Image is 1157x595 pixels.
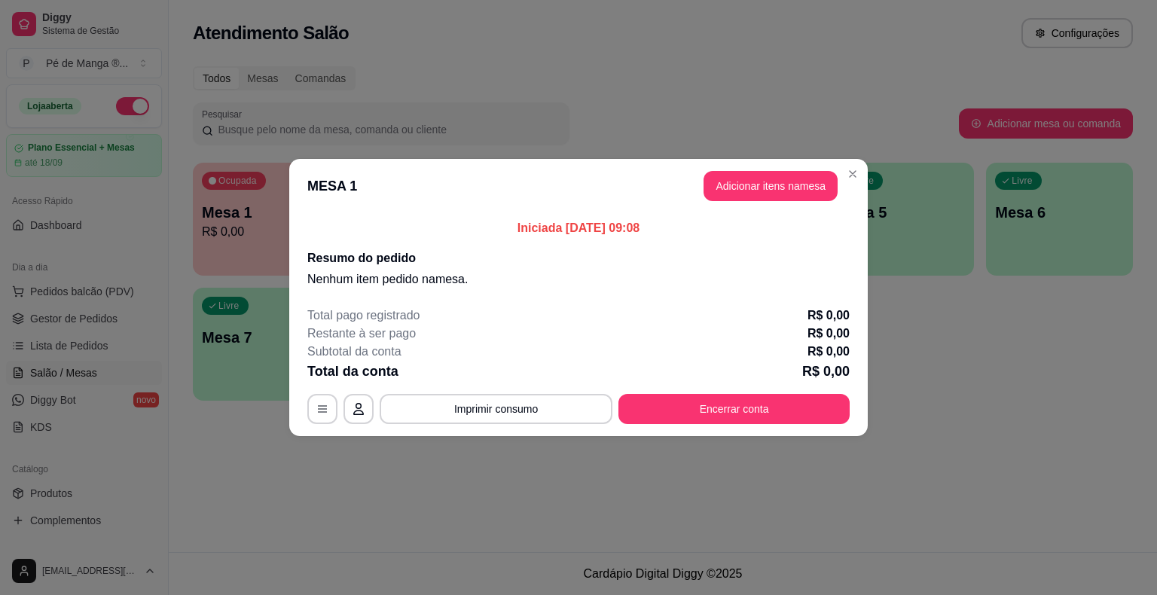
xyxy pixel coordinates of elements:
header: MESA 1 [289,159,868,213]
button: Adicionar itens namesa [704,171,838,201]
p: R$ 0,00 [807,325,850,343]
p: Restante à ser pago [307,325,416,343]
p: R$ 0,00 [807,307,850,325]
p: Total da conta [307,361,398,382]
p: R$ 0,00 [807,343,850,361]
h2: Resumo do pedido [307,249,850,267]
p: Nenhum item pedido na mesa . [307,270,850,288]
button: Encerrar conta [618,394,850,424]
p: Total pago registrado [307,307,420,325]
p: Iniciada [DATE] 09:08 [307,219,850,237]
p: Subtotal da conta [307,343,401,361]
button: Close [841,162,865,186]
p: R$ 0,00 [802,361,850,382]
button: Imprimir consumo [380,394,612,424]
